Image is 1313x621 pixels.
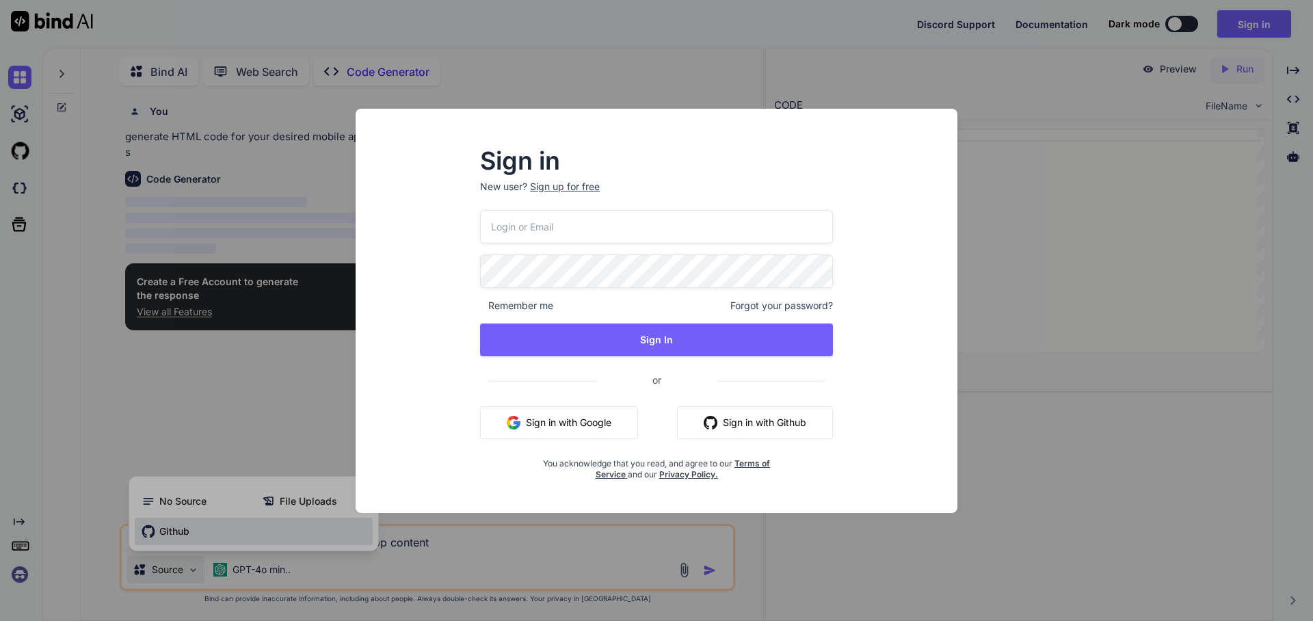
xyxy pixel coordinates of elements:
[596,458,771,479] a: Terms of Service
[539,450,774,480] div: You acknowledge that you read, and agree to our and our
[480,323,833,356] button: Sign In
[480,406,638,439] button: Sign in with Google
[677,406,833,439] button: Sign in with Github
[507,416,520,430] img: google
[480,210,833,243] input: Login or Email
[704,416,717,430] img: github
[480,299,553,313] span: Remember me
[659,469,718,479] a: Privacy Policy.
[730,299,833,313] span: Forgot your password?
[480,150,833,172] h2: Sign in
[480,180,833,210] p: New user?
[530,180,600,194] div: Sign up for free
[598,363,716,397] span: or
